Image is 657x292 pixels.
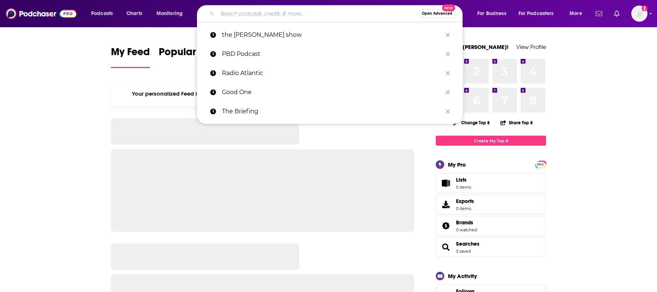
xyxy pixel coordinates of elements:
[593,7,605,20] a: Show notifications dropdown
[631,6,647,22] span: Logged in as sashagoldin
[159,46,221,68] a: Popular Feed
[111,81,414,106] div: Your personalized Feed is curated based on the Podcasts, Creators, Users, and Lists that you Follow.
[86,8,122,19] button: open menu
[564,8,591,19] button: open menu
[197,25,463,44] a: the [PERSON_NAME] show
[631,6,647,22] button: Show profile menu
[91,8,113,19] span: Podcasts
[436,173,546,193] a: Lists
[500,115,533,130] button: Share Top 8
[436,195,546,214] a: Exports
[111,46,150,68] a: My Feed
[222,102,442,121] p: The Briefing
[472,8,516,19] button: open menu
[197,83,463,102] a: Good One
[111,46,150,63] span: My Feed
[518,8,554,19] span: For Podcasters
[456,177,467,183] span: Lists
[438,178,453,188] span: Lists
[449,118,494,127] button: Change Top 8
[222,44,442,64] p: PBD Podcast
[442,4,455,11] span: New
[456,206,474,211] span: 0 items
[159,46,221,63] span: Popular Feed
[438,199,453,210] span: Exports
[456,241,480,247] a: Searches
[516,43,546,50] a: View Profile
[448,273,477,279] div: My Activity
[122,8,147,19] a: Charts
[642,6,647,11] svg: Add a profile image
[456,177,471,183] span: Lists
[477,8,506,19] span: For Business
[456,219,477,226] a: Brands
[570,8,582,19] span: More
[448,161,466,168] div: My Pro
[222,83,442,102] p: Good One
[456,219,473,226] span: Brands
[217,8,419,19] input: Search podcasts, credits, & more...
[436,136,546,146] a: Create My Top 8
[438,221,453,231] a: Brands
[151,8,192,19] button: open menu
[419,9,456,18] button: Open AdvancedNew
[436,43,509,50] a: Welcome [PERSON_NAME]!
[126,8,142,19] span: Charts
[197,102,463,121] a: The Briefing
[456,249,471,254] a: 3 saved
[456,185,471,190] span: 0 items
[536,162,545,167] span: PRO
[456,227,477,232] a: 0 watched
[197,64,463,83] a: Radio Atlantic
[157,8,183,19] span: Monitoring
[197,44,463,64] a: PBD Podcast
[631,6,647,22] img: User Profile
[204,5,470,22] div: Search podcasts, credits, & more...
[222,25,442,44] p: the megyn kelly show
[6,7,76,21] img: Podchaser - Follow, Share and Rate Podcasts
[222,64,442,83] p: Radio Atlantic
[456,198,474,204] span: Exports
[611,7,622,20] a: Show notifications dropdown
[438,242,453,252] a: Searches
[536,161,545,167] a: PRO
[422,12,452,15] span: Open Advanced
[514,8,564,19] button: open menu
[436,237,546,257] span: Searches
[436,216,546,236] span: Brands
